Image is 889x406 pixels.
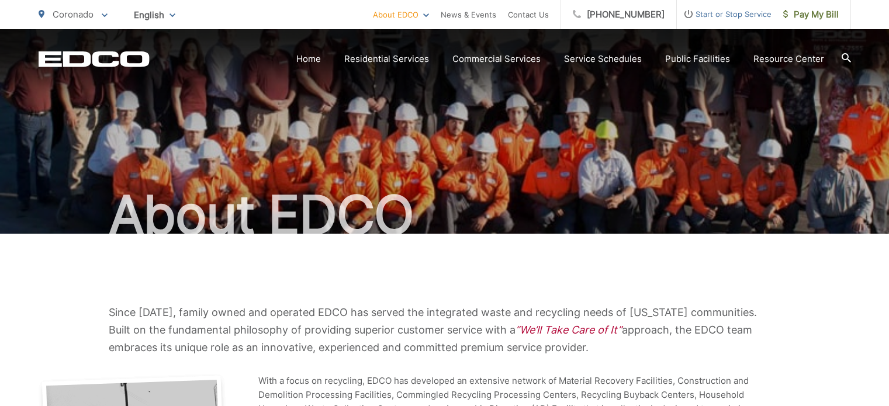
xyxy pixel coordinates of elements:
a: Service Schedules [564,52,642,66]
h1: About EDCO [39,186,851,244]
span: Pay My Bill [783,8,839,22]
a: News & Events [441,8,496,22]
span: English [125,5,184,25]
a: Contact Us [508,8,549,22]
span: Coronado [53,9,94,20]
p: Since [DATE], family owned and operated EDCO has served the integrated waste and recycling needs ... [109,304,781,356]
a: Public Facilities [665,52,730,66]
a: Commercial Services [452,52,541,66]
a: EDCD logo. Return to the homepage. [39,51,150,67]
a: Residential Services [344,52,429,66]
a: Home [296,52,321,66]
a: Resource Center [753,52,824,66]
a: About EDCO [373,8,429,22]
em: “We’ll Take Care of It” [516,324,622,336]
